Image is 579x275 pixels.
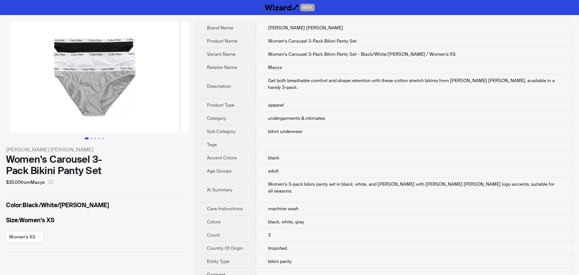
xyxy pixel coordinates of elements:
[6,201,182,210] label: Black/White/[PERSON_NAME]
[207,128,236,134] span: Sub Category
[6,145,182,154] div: [PERSON_NAME] [PERSON_NAME]
[268,115,325,121] span: undergarments & intimates
[268,219,304,225] span: black, white, gray
[6,216,19,224] span: Size :
[90,137,92,139] button: Go to slide 2
[207,115,226,121] span: Category
[207,155,237,161] span: Accent Colors
[268,77,561,91] div: Get both breathable comfort and shape retention with these cotton stretch bikinis from Calvin Kle...
[207,64,237,70] span: Retailer Name
[268,232,271,238] span: 3
[268,245,287,251] span: Imported
[268,258,292,264] span: bikini panty
[207,25,233,31] span: Brand Name
[48,180,53,184] span: select
[268,102,284,108] span: apparel
[268,64,282,70] span: Macys
[207,258,230,264] span: Entity Type
[85,137,89,139] button: Go to slide 1
[182,21,351,133] img: Women's Carousel 3-Pack Bikini Panty Set Women's Carousel 3-Pack Bikini Panty Set - Black/White/G...
[207,51,236,57] span: Variant Name
[98,137,100,139] button: Go to slide 4
[207,206,243,212] span: Care Instructions
[207,232,220,238] span: Count
[6,201,23,209] span: Color :
[268,206,299,212] span: machine wash
[6,154,182,176] div: Women's Carousel 3-Pack Bikini Panty Set
[9,231,41,243] span: available
[207,187,233,193] span: Ai Summary
[94,137,96,139] button: Go to slide 3
[207,168,231,174] span: Age Groups
[207,38,237,44] span: Product Name
[102,137,104,139] button: Go to slide 5
[6,176,182,188] div: $35.00 from Macys
[268,181,561,194] div: Women's 3-pack bikini panty set in black, white, and gray heather with Calvin Klein logo accents,...
[207,142,217,148] span: Tags
[207,245,243,251] span: Country Of Origin
[268,168,279,174] span: adult
[10,21,179,133] img: Women's Carousel 3-Pack Bikini Panty Set Women's Carousel 3-Pack Bikini Panty Set - Black/White/G...
[207,83,231,89] span: Description
[268,25,343,31] span: [PERSON_NAME] [PERSON_NAME]
[207,102,234,108] span: Product Type
[268,38,357,44] span: Women's Carousel 3-Pack Bikini Panty Set
[268,155,279,161] span: black
[6,216,182,225] label: Women's XS
[268,128,302,134] span: bikini underwear
[207,219,221,225] span: Colors
[268,51,456,57] span: Women's Carousel 3-Pack Bikini Panty Set - Black/White/[PERSON_NAME] / Women's XS
[300,4,315,11] span: BETA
